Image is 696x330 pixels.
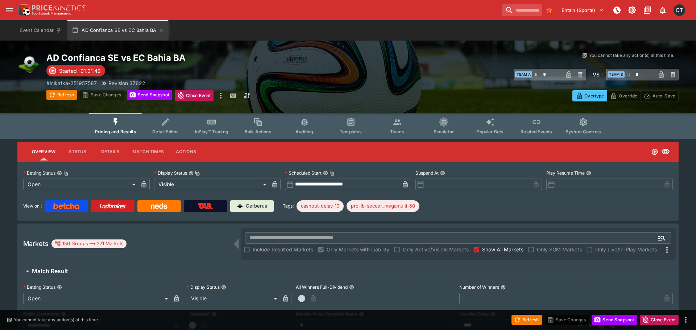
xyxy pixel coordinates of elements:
span: Simulator [434,129,454,134]
button: Refresh [511,315,542,325]
span: System Controls [565,129,601,134]
button: Overtype [572,90,607,101]
div: Cameron Tarver [674,4,685,16]
button: NOT Connected to PK [610,4,623,17]
button: Display Status [221,285,226,290]
p: All Winners Full-Dividend [296,284,348,290]
button: Betting Status [57,285,62,290]
span: Detail Editor [152,129,178,134]
img: PriceKinetics Logo [16,3,30,17]
div: Betting Target: cerberus [347,200,419,212]
button: Status [61,143,94,160]
img: PriceKinetics [32,5,86,11]
p: Revision 37622 [108,79,145,87]
button: Copy To Clipboard [195,171,200,176]
div: Open [23,293,171,304]
p: Suspend At [415,170,439,176]
button: Event Calendar [15,20,66,41]
svg: Open [651,148,658,155]
span: Only SGM Markets [537,246,582,253]
span: Team B [608,71,625,78]
span: InPlay™ Trading [195,129,228,134]
img: Neds [151,203,167,209]
span: Pricing and Results [95,129,136,134]
span: Team A [515,71,532,78]
button: Open [655,231,668,245]
span: Only Live/In-Play Markets [595,246,657,253]
span: Bulk Actions [245,129,272,134]
button: All Winners Full-Dividend [349,285,354,290]
button: Display StatusCopy To Clipboard [188,171,194,176]
h2: Copy To Clipboard [46,52,362,63]
p: Display Status [154,170,187,176]
button: Copy To Clipboard [330,171,335,176]
p: Betting Status [23,284,55,290]
div: Event type filters [89,113,607,139]
p: Display Status [187,284,220,290]
button: Close Event [640,315,679,325]
h5: Markets [23,239,49,248]
button: Betting StatusCopy To Clipboard [57,171,62,176]
div: Visible [154,179,269,190]
button: Play Resume Time [586,171,591,176]
p: You cannot take any action(s) at this time. [589,52,674,59]
a: Cerberus [230,200,274,212]
span: Only Active/Visible Markets [403,246,469,253]
button: Send Snapshot [592,315,637,325]
p: Scheduled Start [285,170,322,176]
button: Match Result [17,264,679,279]
p: Number of Winners [459,284,499,290]
button: Send Snapshot [127,90,172,100]
span: pro-lb-soccer_megamulti-50 [347,202,419,210]
button: No Bookmarks [543,4,555,16]
button: Match Times [127,143,170,160]
p: Override [619,92,637,100]
svg: More [663,246,671,254]
button: Suspend At [440,171,445,176]
button: Refresh [46,90,77,100]
img: Ladbrokes [99,203,126,209]
button: AD Confianca SE vs EC Bahia BA [67,20,169,41]
label: View on : [23,200,42,212]
p: Play Resume Time [546,170,585,176]
div: Open [23,179,138,190]
h6: Match Result [32,267,68,275]
div: Start From [572,90,679,101]
button: open drawer [3,4,16,17]
p: You cannot take any action(s) at this time. [14,317,99,323]
button: Close Event [175,90,214,101]
div: Visible [187,293,280,304]
p: Cerberus [246,202,267,210]
button: Overview [26,143,61,160]
button: Notifications [656,4,669,17]
button: Details [94,143,127,160]
img: Sportsbook Management [32,12,71,15]
button: more [681,316,690,324]
span: Related Events [521,129,552,134]
img: Betcha [53,203,79,209]
img: TabNZ [198,203,213,209]
span: Show All Markets [482,246,523,253]
button: more [216,90,225,101]
input: search [502,4,542,16]
button: Select Tenant [557,4,608,16]
p: Auto-Save [652,92,675,100]
button: Auto-Save [641,90,679,101]
img: soccer.png [17,52,41,75]
button: Copy To Clipboard [63,171,69,176]
label: Tags: [283,200,294,212]
div: Betting Target: cerberus [297,200,344,212]
button: Toggle light/dark mode [626,4,639,17]
button: Actions [170,143,202,160]
p: Started -01:01:49 [59,67,101,75]
span: Include Resulted Markets [253,246,313,253]
span: Teams [390,129,405,134]
span: Popular Bets [476,129,504,134]
button: Override [607,90,641,101]
span: Templates [340,129,362,134]
button: Number of Winners [501,285,506,290]
p: Overtype [584,92,604,100]
h6: - VS - [589,71,603,78]
img: Cerberus [237,203,243,209]
p: Copy To Clipboard [46,79,97,87]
